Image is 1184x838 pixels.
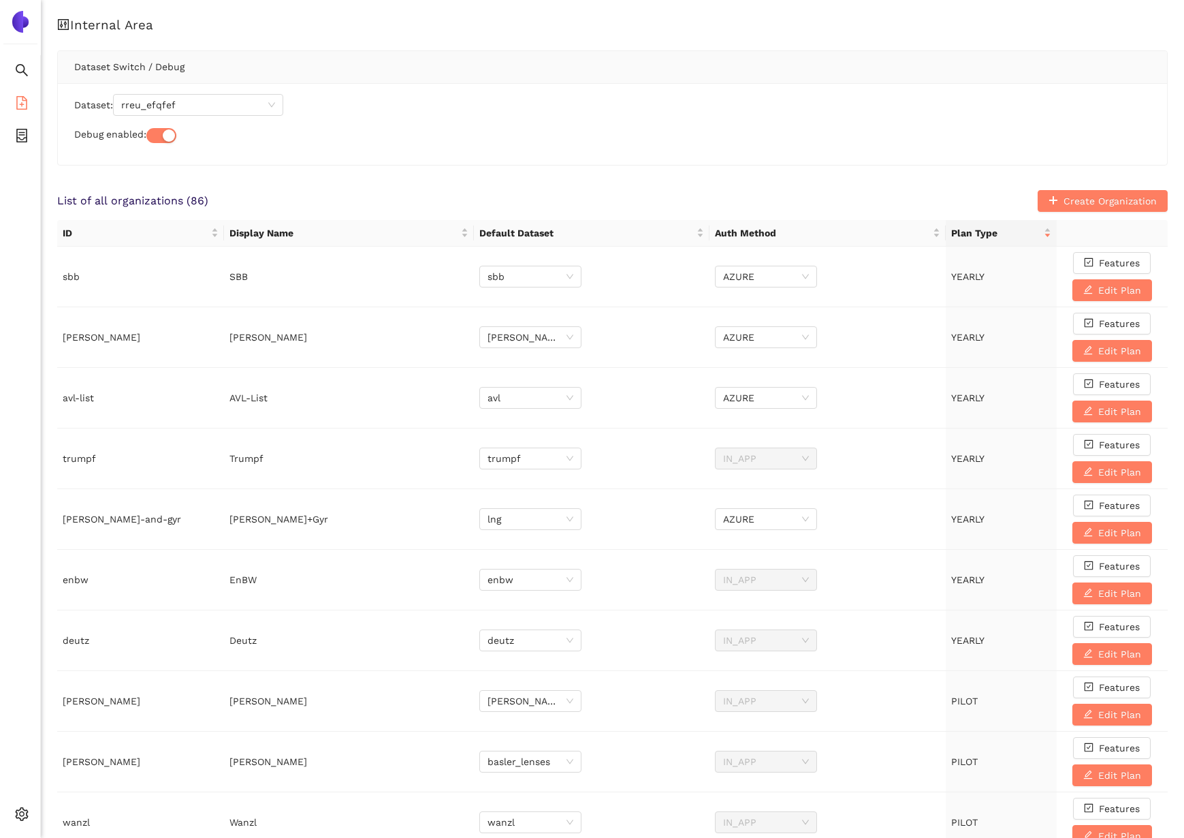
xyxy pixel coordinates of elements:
[1099,377,1140,392] span: Features
[224,489,474,550] td: [PERSON_NAME]+Gyr
[951,226,1041,240] span: Plan Type
[723,509,809,529] span: AZURE
[1099,498,1140,513] span: Features
[224,220,474,247] th: this column's title is Display Name,this column is sortable
[121,95,275,115] span: rreu_efqfef
[1084,561,1093,572] span: check-square
[946,550,1057,610] td: YEARLY
[1083,649,1093,659] span: edit
[1083,406,1093,417] span: edit
[57,671,224,732] td: [PERSON_NAME]
[1098,404,1141,419] span: Edit Plan
[1073,252,1151,274] button: check-squareFeatures
[1073,677,1151,698] button: check-squareFeatures
[1073,737,1151,759] button: check-squareFeatures
[487,570,573,590] span: enbw
[946,671,1057,732] td: PILOT
[1072,764,1152,786] button: editEdit Plan
[57,550,224,610] td: enbw
[474,220,710,247] th: this column's title is Default Dataset,this column is sortable
[1084,803,1093,814] span: check-square
[57,220,224,247] th: this column's title is ID,this column is sortable
[74,94,1151,116] div: Dataset:
[1073,313,1151,335] button: check-squareFeatures
[946,489,1057,550] td: YEARLY
[57,18,70,31] span: control
[723,751,809,772] span: IN_APP
[1099,437,1140,452] span: Features
[1098,647,1141,662] span: Edit Plan
[57,368,224,429] td: avl-list
[1098,586,1141,601] span: Edit Plan
[57,610,224,671] td: deutz
[487,812,573,833] span: wanzl
[487,448,573,469] span: trumpf
[1084,258,1093,268] span: check-square
[224,307,474,368] td: [PERSON_NAME]
[15,124,29,151] span: container
[224,368,474,429] td: AVL-List
[15,803,29,830] span: setting
[946,247,1057,307] td: YEARLY
[1073,434,1151,456] button: check-squareFeatures
[487,509,573,529] span: lng
[15,59,29,86] span: search
[1063,193,1157,208] span: Create Organization
[946,429,1057,489] td: YEARLY
[1038,190,1168,212] button: plusCreate Organization
[723,630,809,651] span: IN_APP
[487,630,573,651] span: deutz
[1073,798,1151,820] button: check-squareFeatures
[224,732,474,792] td: [PERSON_NAME]
[1084,379,1093,390] span: check-square
[1084,743,1093,754] span: check-square
[946,732,1057,792] td: PILOT
[1099,801,1140,816] span: Features
[715,226,930,240] span: Auth Method
[1083,345,1093,356] span: edit
[224,671,474,732] td: [PERSON_NAME]
[1083,527,1093,538] span: edit
[1072,704,1152,726] button: editEdit Plan
[487,266,573,287] span: sbb
[1099,316,1140,331] span: Features
[224,247,474,307] td: SBB
[74,51,1151,82] div: Dataset Switch / Debug
[1072,279,1152,301] button: editEdit Plan
[487,388,573,408] span: avl
[57,16,1168,34] h1: Internal Area
[57,489,224,550] td: [PERSON_NAME]-and-gyr
[57,429,224,489] td: trumpf
[723,327,809,347] span: AZURE
[1098,465,1141,480] span: Edit Plan
[487,751,573,772] span: basler_lenses
[723,448,809,469] span: IN_APP
[1072,461,1152,483] button: editEdit Plan
[1083,709,1093,720] span: edit
[1084,682,1093,693] span: check-square
[723,570,809,590] span: IN_APP
[1098,707,1141,722] span: Edit Plan
[224,610,474,671] td: Deutz
[1098,525,1141,540] span: Edit Plan
[946,610,1057,671] td: YEARLY
[57,732,224,792] td: [PERSON_NAME]
[15,91,29,119] span: file-add
[1072,522,1152,544] button: editEdit Plan
[946,307,1057,368] td: YEARLY
[1073,616,1151,638] button: check-squareFeatures
[1072,583,1152,604] button: editEdit Plan
[1083,467,1093,478] span: edit
[1099,619,1140,634] span: Features
[57,247,224,307] td: sbb
[1073,555,1151,577] button: check-squareFeatures
[487,691,573,711] span: draeger
[1084,318,1093,329] span: check-square
[1073,373,1151,395] button: check-squareFeatures
[1098,283,1141,298] span: Edit Plan
[63,226,208,240] span: ID
[1099,680,1140,695] span: Features
[1084,439,1093,450] span: check-square
[57,307,224,368] td: [PERSON_NAME]
[1083,285,1093,296] span: edit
